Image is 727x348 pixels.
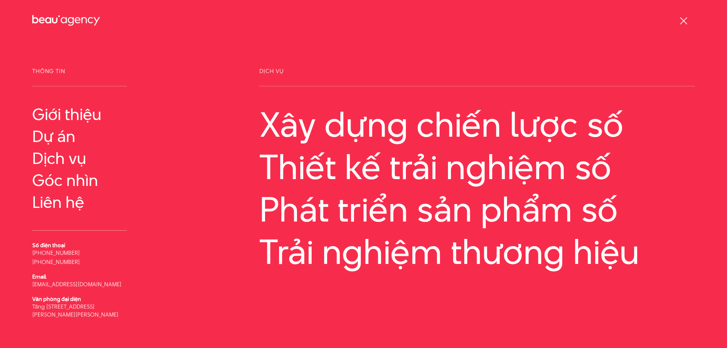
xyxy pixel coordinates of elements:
a: Trải nghiệm thương hiệu [259,233,695,271]
span: Thông tin [32,68,127,86]
a: Thiết kế trải nghiệm số [259,148,695,186]
a: Giới thiệu [32,105,127,123]
b: Email [32,273,46,281]
a: [PHONE_NUMBER] [32,258,80,266]
a: Xây dựng chiến lược số [259,105,695,144]
a: [EMAIL_ADDRESS][DOMAIN_NAME] [32,280,122,288]
a: Góc nhìn [32,171,127,189]
a: [PHONE_NUMBER] [32,249,80,257]
span: Dịch vụ [259,68,695,86]
p: Tầng [STREET_ADDRESS][PERSON_NAME][PERSON_NAME] [32,303,127,318]
a: Phát triển sản phẩm số [259,190,695,229]
a: Liên hệ [32,193,127,211]
a: Dự án [32,127,127,145]
b: Số điện thoại [32,241,65,249]
a: Dịch vụ [32,149,127,167]
b: Văn phòng đại diện [32,295,81,303]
